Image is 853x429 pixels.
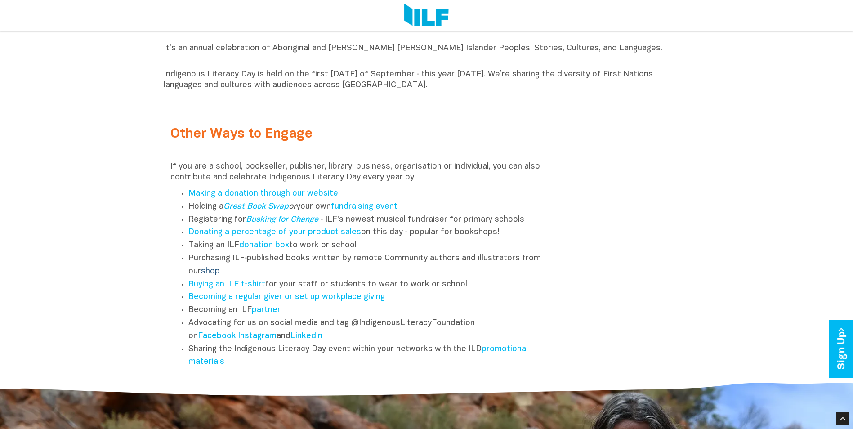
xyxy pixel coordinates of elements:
li: Advocating for us on social media and tag @IndigenousLiteracyFoundation on , and [188,317,552,343]
a: Instagram [238,332,277,340]
li: Purchasing ILF‑published books written by remote Community authors and illustrators from our [188,252,552,278]
h2: Other Ways to Engage [170,127,552,142]
a: shop [201,268,220,275]
li: for your staff or students to wear to work or school [188,278,552,291]
a: Facebook [198,332,236,340]
a: Becoming a regular giver or set up workplace giving [188,293,385,301]
a: Linkedin [290,332,322,340]
li: Becoming an ILF [188,304,552,317]
li: Sharing the Indigenous Literacy Day event within your networks with the ILD [188,343,552,369]
li: Holding a your own [188,201,552,214]
li: Registering for ‑ ILF's newest musical fundraiser for primary schools [188,214,552,227]
li: on this day ‑ popular for bookshops! [188,226,552,239]
p: Indigenous Literacy Day is held on the first [DATE] of September ‑ this year [DATE]. We’re sharin... [164,69,690,91]
li: Taking an ILF to work or school [188,239,552,252]
em: or [223,203,296,210]
a: Great Book Swap [223,203,289,210]
a: fundraising event [331,203,397,210]
div: Scroll Back to Top [836,412,849,425]
p: If you are a school, bookseller, publisher, library, business, organisation or individual, you ca... [170,161,552,183]
a: Busking for Change [246,216,318,223]
a: partner [252,306,281,314]
a: Making a donation through our website [188,190,338,197]
a: donation box [239,241,289,249]
a: Buying an ILF t-shirt [188,281,265,288]
p: Indigenous Literacy Day is proudly produced and presented by the Indigenous Literacy Foundation i... [164,11,690,65]
a: Donating a percentage of your product sales [188,228,361,236]
img: Logo [404,4,449,28]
